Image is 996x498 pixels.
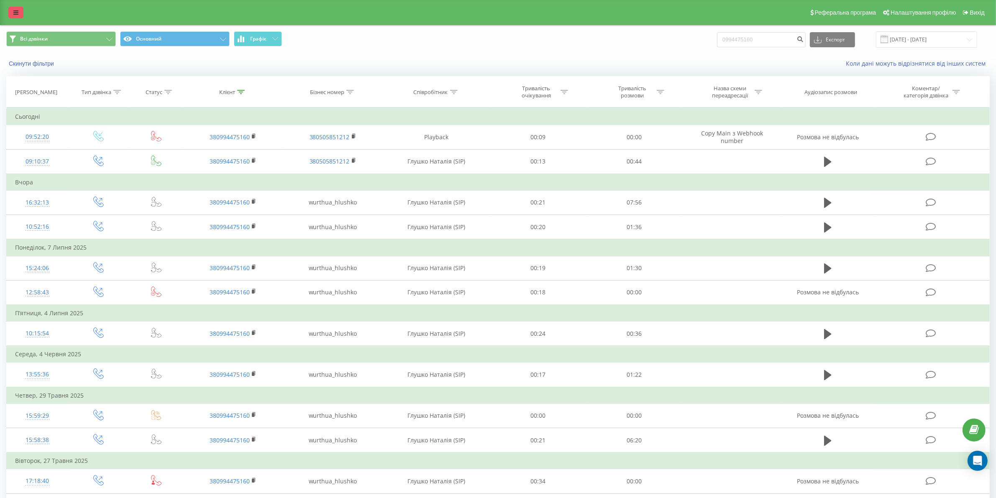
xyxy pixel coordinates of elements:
[968,451,988,471] div: Open Intercom Messenger
[383,125,490,149] td: Playback
[7,239,990,256] td: Понеділок, 7 Липня 2025
[7,346,990,363] td: Середа, 4 Червня 2025
[15,129,59,145] div: 09:52:20
[250,36,266,42] span: Графік
[383,280,490,305] td: Глушко Наталія (SIP)
[383,404,490,428] td: Глушко Наталія (SIP)
[210,370,250,378] a: 380994475160
[15,153,59,170] div: 09:10:37
[15,284,59,301] div: 12:58:43
[383,363,490,387] td: Глушко Наталія (SIP)
[490,469,586,493] td: 00:34
[120,31,230,46] button: Основний
[490,215,586,240] td: 00:20
[210,133,250,141] a: 380994475160
[310,133,350,141] a: 380505851212
[234,31,282,46] button: Графік
[7,108,990,125] td: Сьогодні
[6,60,58,67] button: Скинути фільтри
[586,256,682,280] td: 01:30
[717,32,806,47] input: Пошук за номером
[708,85,753,99] div: Назва схеми переадресації
[283,363,383,387] td: wurthua_hlushko
[514,85,558,99] div: Тривалість очікування
[490,256,586,280] td: 00:19
[383,149,490,174] td: Глушко Наталія (SIP)
[283,280,383,305] td: wurthua_hlushko
[490,280,586,305] td: 00:18
[383,322,490,346] td: Глушко Наталія (SIP)
[210,198,250,206] a: 380994475160
[797,288,859,296] span: Розмова не відбулась
[15,432,59,448] div: 15:58:38
[586,404,682,428] td: 00:00
[310,89,344,96] div: Бізнес номер
[283,428,383,453] td: wurthua_hlushko
[15,473,59,489] div: 17:18:40
[586,322,682,346] td: 00:36
[210,477,250,485] a: 380994475160
[15,89,57,96] div: [PERSON_NAME]
[891,9,956,16] span: Налаштування профілю
[682,125,782,149] td: Copy Main з Webhook number
[15,366,59,383] div: 13:55:36
[283,190,383,215] td: wurthua_hlushko
[846,59,990,67] a: Коли дані можуть відрізнятися вiд інших систем
[6,31,116,46] button: Всі дзвінки
[383,190,490,215] td: Глушко Наталія (SIP)
[210,411,250,419] a: 380994475160
[490,149,586,174] td: 00:13
[383,215,490,240] td: Глушко Наталія (SIP)
[901,85,950,99] div: Коментар/категорія дзвінка
[283,404,383,428] td: wurthua_hlushko
[610,85,655,99] div: Тривалість розмови
[490,322,586,346] td: 00:24
[15,325,59,342] div: 10:15:54
[219,89,235,96] div: Клієнт
[490,404,586,428] td: 00:00
[20,36,48,42] span: Всі дзвінки
[210,264,250,272] a: 380994475160
[810,32,855,47] button: Експорт
[414,89,448,96] div: Співробітник
[15,260,59,276] div: 15:24:06
[15,194,59,211] div: 16:32:13
[490,190,586,215] td: 00:21
[7,305,990,322] td: П’ятниця, 4 Липня 2025
[283,215,383,240] td: wurthua_hlushko
[586,469,682,493] td: 00:00
[210,329,250,337] a: 380994475160
[490,428,586,453] td: 00:21
[586,280,682,305] td: 00:00
[586,149,682,174] td: 00:44
[797,411,859,419] span: Розмова не відбулась
[586,125,682,149] td: 00:00
[283,469,383,493] td: wurthua_hlushko
[490,125,586,149] td: 00:09
[970,9,985,16] span: Вихід
[586,190,682,215] td: 07:56
[797,133,859,141] span: Розмова не відбулась
[490,363,586,387] td: 00:17
[15,408,59,424] div: 15:59:29
[283,322,383,346] td: wurthua_hlushko
[797,477,859,485] span: Розмова не відбулась
[804,89,857,96] div: Аудіозапис розмови
[586,363,682,387] td: 01:22
[210,436,250,444] a: 380994475160
[82,89,111,96] div: Тип дзвінка
[7,452,990,469] td: Вівторок, 27 Травня 2025
[210,288,250,296] a: 380994475160
[15,219,59,235] div: 10:52:16
[146,89,162,96] div: Статус
[210,157,250,165] a: 380994475160
[283,256,383,280] td: wurthua_hlushko
[7,174,990,191] td: Вчора
[310,157,350,165] a: 380505851212
[383,469,490,493] td: Глушко Наталія (SIP)
[383,256,490,280] td: Глушко Наталія (SIP)
[815,9,876,16] span: Реферальна програма
[383,428,490,453] td: Глушко Наталія (SIP)
[7,387,990,404] td: Четвер, 29 Травня 2025
[586,428,682,453] td: 06:20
